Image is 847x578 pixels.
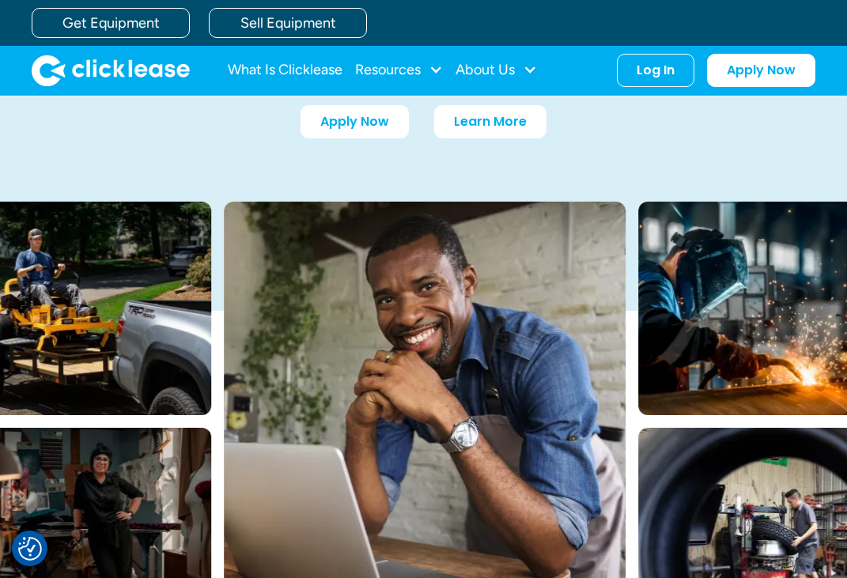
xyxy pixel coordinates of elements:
a: home [32,55,190,86]
div: About Us [456,55,537,86]
img: Revisit consent button [18,537,42,561]
a: Sell Equipment [209,8,367,38]
button: Consent Preferences [18,537,42,561]
div: Resources [355,55,443,86]
a: Learn More [434,105,546,138]
div: Log In [637,62,675,78]
a: Apply Now [301,105,409,138]
a: What Is Clicklease [228,55,342,86]
img: Clicklease logo [32,55,190,86]
a: Get Equipment [32,8,190,38]
a: Apply Now [707,54,815,87]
